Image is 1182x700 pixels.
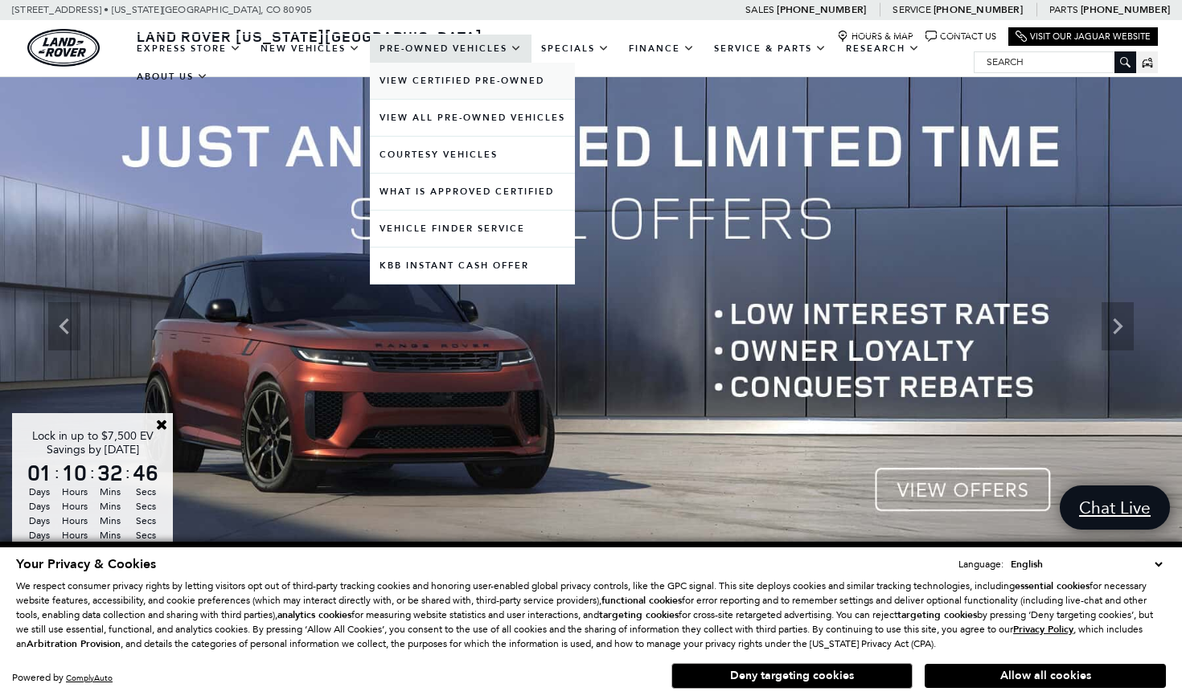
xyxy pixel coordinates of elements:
a: Chat Live [1060,485,1170,530]
button: Allow all cookies [925,664,1166,688]
div: Language: [958,559,1003,569]
a: Contact Us [925,31,996,43]
strong: Arbitration Provision [27,637,121,650]
span: Mins [95,528,125,542]
span: Chat Live [1071,497,1159,518]
img: Land Rover [27,29,100,67]
a: [PHONE_NUMBER] [777,3,866,16]
strong: functional cookies [601,594,682,607]
a: What Is Approved Certified [370,174,575,210]
span: 01 [24,461,55,484]
a: [PHONE_NUMBER] [934,3,1023,16]
div: Previous [48,302,80,350]
span: 32 [95,461,125,484]
strong: targeting cookies [599,608,679,621]
span: Land Rover [US_STATE][GEOGRAPHIC_DATA] [137,27,482,46]
a: Vehicle Finder Service [370,211,575,247]
a: Specials [531,35,619,63]
span: Parts [1049,4,1078,15]
a: About Us [127,63,218,91]
a: Hours & Map [837,31,913,43]
a: KBB Instant Cash Offer [370,248,575,284]
span: : [90,461,95,485]
span: Mins [95,485,125,499]
a: Research [836,35,930,63]
span: : [125,461,130,485]
span: 10 [60,461,90,484]
span: Service [893,4,930,15]
span: Secs [130,528,161,542]
input: Search [975,52,1135,72]
a: EXPRESS STORE [127,35,251,63]
span: Lock in up to $7,500 EV Savings by [DATE] [32,429,154,456]
a: ComplyAuto [66,673,113,683]
div: Powered by [12,673,113,683]
a: View All Pre-Owned Vehicles [370,100,575,136]
span: Your Privacy & Cookies [16,555,156,573]
a: [PHONE_NUMBER] [1081,3,1170,16]
span: Secs [130,485,161,499]
p: We respect consumer privacy rights by letting visitors opt out of third-party tracking cookies an... [16,579,1166,651]
span: Days [24,528,55,542]
a: View Certified Pre-Owned [370,63,575,99]
a: land-rover [27,29,100,67]
span: Hours [60,499,90,514]
span: Hours [60,528,90,542]
span: Days [24,499,55,514]
div: Next [1102,302,1134,350]
span: Sales [745,4,774,15]
select: Language Select [1007,556,1166,572]
span: Days [24,514,55,528]
button: Deny targeting cookies [671,663,913,689]
a: Close [154,417,169,432]
strong: analytics cookies [277,608,351,621]
span: Mins [95,499,125,514]
a: Pre-Owned Vehicles [370,35,531,63]
span: Secs [130,514,161,528]
a: Visit Our Jaguar Website [1016,31,1151,43]
nav: Main Navigation [127,35,974,91]
a: Finance [619,35,704,63]
strong: essential cookies [1015,579,1090,592]
a: Courtesy Vehicles [370,137,575,173]
a: [STREET_ADDRESS] • [US_STATE][GEOGRAPHIC_DATA], CO 80905 [12,4,312,15]
strong: targeting cookies [897,608,977,621]
a: Service & Parts [704,35,836,63]
span: Secs [130,499,161,514]
a: Land Rover [US_STATE][GEOGRAPHIC_DATA] [127,27,492,46]
span: Hours [60,514,90,528]
span: : [55,461,60,485]
span: Days [24,485,55,499]
span: 46 [130,461,161,484]
u: Privacy Policy [1013,623,1073,636]
span: Hours [60,485,90,499]
a: New Vehicles [251,35,370,63]
span: Mins [95,514,125,528]
a: Privacy Policy [1013,624,1073,635]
